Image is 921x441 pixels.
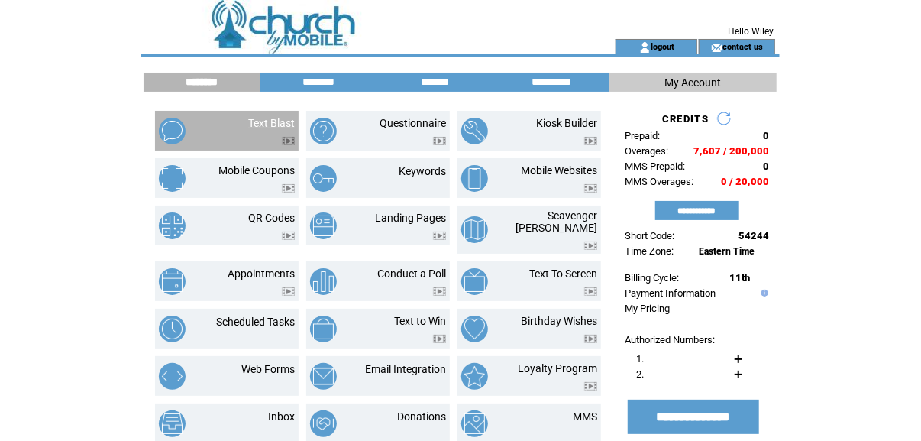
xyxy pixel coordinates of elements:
a: Text to Win [394,315,446,327]
a: Scavenger [PERSON_NAME] [515,209,597,234]
a: Appointments [228,268,295,280]
img: scavenger-hunt.png [461,216,488,243]
img: video.png [433,335,446,343]
a: Conduct a Poll [377,268,446,280]
span: Overages: [625,145,668,157]
img: mobile-coupons.png [159,165,186,192]
span: Prepaid: [625,130,660,141]
a: Text To Screen [529,268,597,280]
img: video.png [282,287,295,296]
img: video.png [584,184,597,193]
img: mobile-websites.png [461,165,488,192]
a: Kiosk Builder [536,117,597,129]
a: Questionnaire [380,117,446,129]
img: text-to-screen.png [461,268,488,295]
img: web-forms.png [159,363,186,390]
img: landing-pages.png [310,212,337,239]
span: My Account [665,76,722,89]
span: 1. [636,353,644,365]
img: contact_us_icon.gif [711,41,722,54]
img: loyalty-program.png [461,363,488,390]
img: video.png [433,137,446,145]
a: contact us [722,41,763,51]
img: video.png [584,287,597,296]
span: 7,607 / 200,000 [693,145,769,157]
a: Mobile Websites [521,164,597,177]
span: 2. [636,368,644,380]
img: video.png [584,382,597,391]
span: MMS Prepaid: [625,161,685,172]
img: email-integration.png [310,363,337,390]
span: 11th [729,272,750,284]
img: video.png [433,232,446,240]
img: mms.png [461,410,488,437]
img: text-blast.png [159,118,186,144]
img: qr-codes.png [159,212,186,239]
span: 0 [763,161,769,172]
span: Short Code: [625,230,674,242]
a: Birthday Wishes [521,315,597,327]
span: 0 [763,130,769,141]
img: scheduled-tasks.png [159,316,186,342]
img: questionnaire.png [310,118,337,144]
a: Web Forms [241,363,295,375]
img: help.gif [758,290,768,297]
a: logout [651,41,674,51]
img: inbox.png [159,410,186,437]
a: Payment Information [625,287,716,299]
span: Authorized Numbers: [625,334,715,345]
span: Time Zone: [625,245,674,257]
span: Billing Cycle: [625,272,679,284]
img: video.png [433,287,446,296]
a: QR Codes [248,212,295,224]
a: Loyalty Program [518,362,597,375]
img: text-to-win.png [310,316,337,342]
img: video.png [282,232,295,240]
img: video.png [584,137,597,145]
img: birthday-wishes.png [461,316,488,342]
a: Email Integration [365,363,446,375]
img: appointments.png [159,268,186,295]
img: keywords.png [310,165,337,192]
img: video.png [282,137,295,145]
span: 0 / 20,000 [721,176,769,187]
span: MMS Overages: [625,176,693,187]
a: My Pricing [625,303,670,314]
span: CREDITS [662,113,709,125]
img: kiosk-builder.png [461,118,488,144]
a: Landing Pages [375,212,446,224]
a: Donations [397,410,446,423]
span: 54244 [738,230,769,242]
img: conduct-a-poll.png [310,268,337,295]
img: video.png [584,242,597,250]
a: Inbox [268,410,295,423]
img: donations.png [310,410,337,437]
a: Mobile Coupons [218,164,295,177]
a: Text Blast [248,117,295,129]
a: Keywords [399,165,446,177]
span: Hello Wiley [728,26,774,37]
a: Scheduled Tasks [216,316,295,328]
a: MMS [573,410,597,423]
span: Eastern Time [699,246,755,257]
img: account_icon.gif [639,41,651,54]
img: video.png [584,335,597,343]
img: video.png [282,184,295,193]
